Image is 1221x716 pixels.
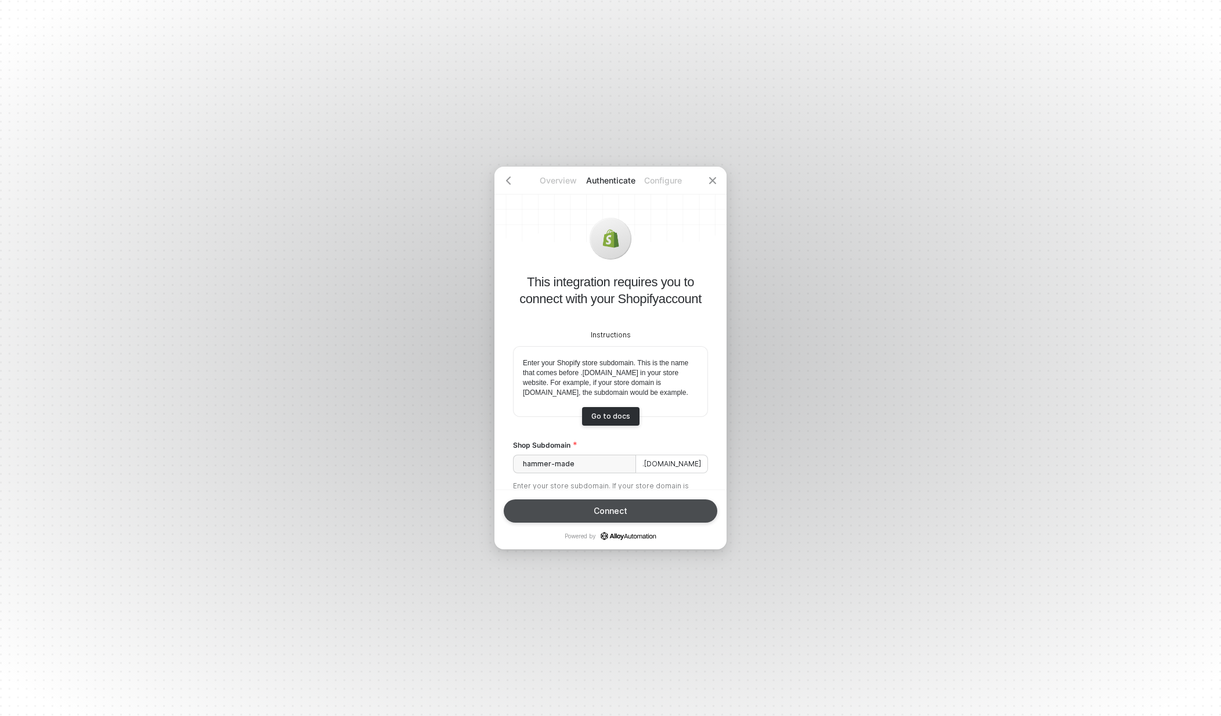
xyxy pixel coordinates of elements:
[513,481,708,501] div: Enter your store subdomain. If your store domain is [DOMAIN_NAME], the subdomain would be example.
[523,358,698,398] p: Enter your Shopify store subdomain. This is the name that comes before .[DOMAIN_NAME] in your sto...
[601,532,656,540] a: icon-success
[636,455,708,473] span: .[DOMAIN_NAME]
[565,532,656,540] p: Powered by
[584,175,637,186] p: Authenticate
[513,455,636,473] input: Shop Subdomain
[591,412,630,420] div: Go to docs
[504,176,513,185] span: icon-arrow-left
[504,499,717,523] button: Connect
[532,175,584,186] p: Overview
[637,175,689,186] p: Configure
[513,440,708,450] label: Shop Subdomain
[582,407,640,426] a: Go to docs
[513,330,708,340] div: Instructions
[513,274,708,307] p: This integration requires you to connect with your Shopify account
[708,176,717,185] span: icon-close
[594,506,627,516] div: Connect
[601,229,620,248] img: icon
